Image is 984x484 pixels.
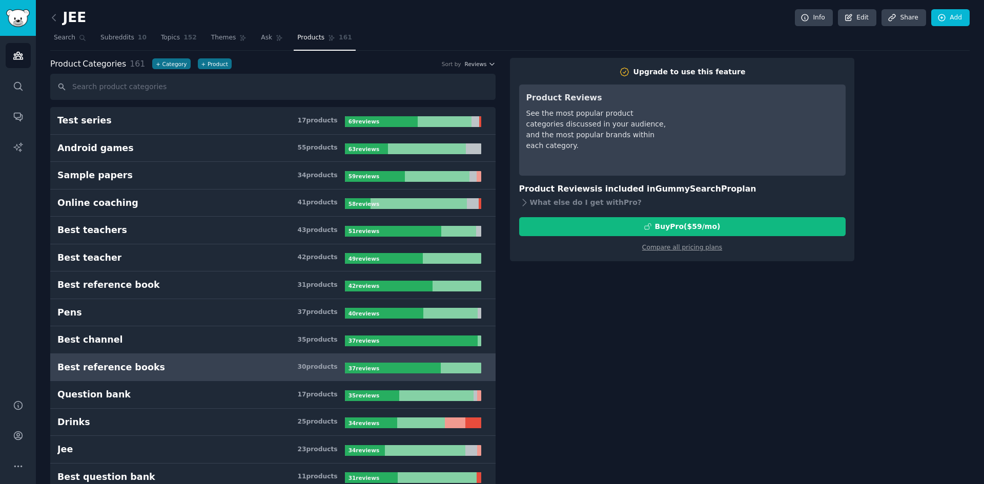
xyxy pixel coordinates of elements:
div: 30 product s [297,363,337,372]
a: Ask [257,30,286,51]
b: 69 review s [348,118,379,124]
a: Test series17products69reviews [50,107,496,135]
a: Best channel35products37reviews [50,326,496,354]
span: Ask [261,33,272,43]
span: 10 [138,33,147,43]
b: 31 review s [348,475,379,481]
span: Product [50,58,81,71]
div: Best teachers [57,224,127,237]
div: See the most popular product categories discussed in your audience, and the most popular brands w... [526,108,670,151]
a: Themes [208,30,251,51]
b: 40 review s [348,310,379,317]
div: Drinks [57,416,90,429]
span: Subreddits [100,33,134,43]
a: Best reference books30products37reviews [50,354,496,382]
button: BuyPro($59/mo) [519,217,846,236]
div: What else do I get with Pro ? [519,196,846,210]
div: Question bank [57,388,131,401]
span: 161 [339,33,352,43]
b: 51 review s [348,228,379,234]
div: 23 product s [297,445,337,454]
div: Best reference book [57,279,160,291]
div: Best question bank [57,471,155,483]
div: Android games [57,142,134,155]
div: Sample papers [57,169,133,182]
a: Subreddits10 [97,30,150,51]
span: Search [54,33,75,43]
a: Products161 [294,30,355,51]
div: Best reference books [57,361,165,374]
h3: Product Reviews is included in plan [519,183,846,196]
b: 37 review s [348,338,379,344]
div: 25 product s [297,417,337,427]
b: 34 review s [348,447,379,453]
div: 41 product s [297,198,337,207]
span: 161 [130,59,145,69]
button: Reviews [465,60,496,68]
span: 152 [183,33,197,43]
span: Categories [50,58,126,71]
div: 43 product s [297,226,337,235]
a: Best teacher42products49reviews [50,244,496,272]
a: Edit [838,9,876,27]
b: 37 review s [348,365,379,371]
h3: Product Reviews [526,92,670,104]
button: +Category [152,58,190,69]
b: 35 review s [348,392,379,398]
div: 37 product s [297,308,337,317]
b: 42 review s [348,283,379,289]
a: Online coaching41products58reviews [50,190,496,217]
span: Topics [161,33,180,43]
div: 17 product s [297,116,337,125]
div: 17 product s [297,390,337,399]
a: Add [931,9,970,27]
a: Sample papers34products59reviews [50,162,496,190]
a: Best teachers43products51reviews [50,217,496,244]
a: Pens37products40reviews [50,299,496,327]
div: Buy Pro ($ 59 /mo ) [655,221,721,232]
b: 59 review s [348,173,379,179]
span: + [201,60,206,68]
a: Info [795,9,833,27]
button: +Product [198,58,232,69]
div: Sort by [442,60,461,68]
a: Share [881,9,926,27]
a: Compare all pricing plans [642,244,722,251]
a: Jee23products34reviews [50,436,496,464]
span: Themes [211,33,236,43]
h2: JEE [50,10,86,26]
span: GummySearch Pro [655,184,736,194]
b: 34 review s [348,420,379,426]
span: Products [297,33,324,43]
b: 63 review s [348,146,379,152]
div: 31 product s [297,281,337,290]
input: Search product categories [50,74,496,100]
a: Best reference book31products42reviews [50,271,496,299]
div: Upgrade to use this feature [633,67,746,77]
div: Best channel [57,333,123,346]
div: Pens [57,306,82,319]
img: GummySearch logo [6,9,30,27]
div: 11 product s [297,472,337,481]
div: 34 product s [297,171,337,180]
div: Test series [57,114,112,127]
span: Reviews [465,60,487,68]
a: Android games55products63reviews [50,135,496,162]
b: 58 review s [348,201,379,207]
a: Search [50,30,90,51]
div: 35 product s [297,335,337,345]
a: Topics152 [157,30,200,51]
a: Drinks25products34reviews [50,409,496,436]
span: + [156,60,160,68]
div: 42 product s [297,253,337,262]
a: Question bank17products35reviews [50,381,496,409]
div: Online coaching [57,197,138,209]
div: Jee [57,443,73,456]
div: Best teacher [57,251,121,264]
b: 49 review s [348,256,379,262]
div: 55 product s [297,143,337,153]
